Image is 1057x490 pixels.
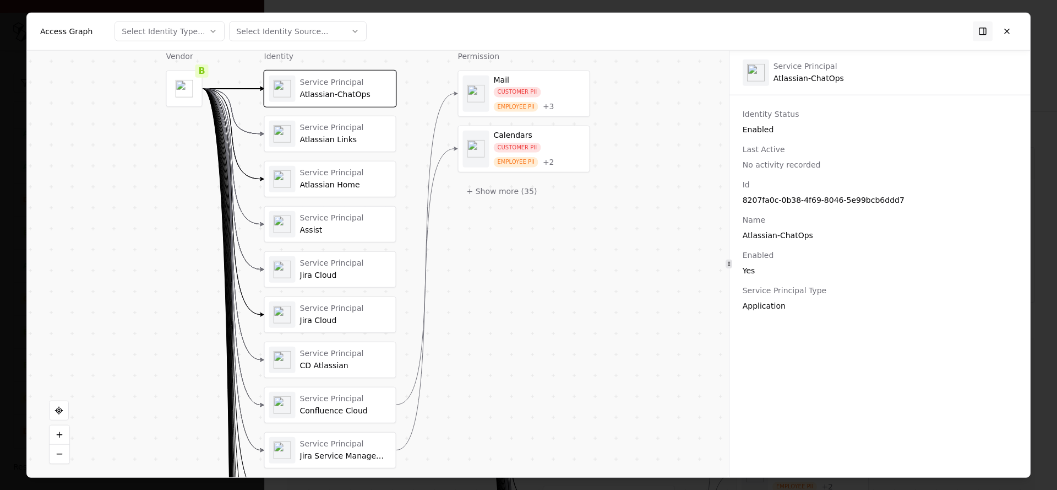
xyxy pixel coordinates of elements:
span: No activity recorded [743,160,821,169]
div: Enabled [743,249,1017,260]
div: Calendars [494,131,585,141]
div: EMPLOYEE PII [494,101,538,112]
div: Service Principal [300,259,391,268]
div: Permission [458,50,590,61]
div: Id [743,179,1017,190]
div: Service Principal [300,168,391,178]
div: Jira Cloud [300,315,391,325]
div: CD Atlassian [300,360,391,370]
div: Jira Cloud [300,270,391,280]
div: Service Principal [300,349,391,359]
div: Application [743,300,1017,311]
div: EMPLOYEE PII [494,157,538,168]
div: CUSTOMER PII [494,142,541,153]
button: Select Identity Type... [115,21,225,41]
div: Atlassian Home [300,180,391,190]
div: Service Principal [300,123,391,133]
div: Jira Service Management [300,451,391,461]
div: CUSTOMER PII [494,87,541,98]
div: Enabled [743,123,1017,134]
div: Last Active [743,143,1017,154]
div: Atlassian-ChatOps [743,229,1017,240]
div: Service Principal [773,62,844,72]
div: Select Identity Source... [236,26,328,37]
div: Identity [264,50,396,61]
div: Service Principal [300,78,391,88]
div: + 2 [543,157,554,167]
div: Atlassian-ChatOps [773,62,844,83]
div: B [195,64,209,77]
div: Access Graph [40,26,92,37]
div: Service Principal [300,213,391,223]
div: Service Principal [300,304,391,314]
div: Atlassian Links [300,134,391,144]
div: 8207fa0c-0b38-4f69-8046-5e99bcb6ddd7 [743,194,1017,205]
div: Service Principal [300,439,391,449]
div: Service Principal Type [743,284,1017,295]
button: + Show more (35) [458,181,546,201]
div: Confluence Cloud [300,406,391,416]
button: Select Identity Source... [229,21,367,41]
img: entra [747,63,765,81]
div: Vendor [166,50,203,61]
div: Atlassian-ChatOps [300,89,391,99]
div: Assist [300,225,391,235]
div: + 3 [543,102,554,112]
button: +2 [543,157,554,167]
div: Select Identity Type... [122,26,205,37]
button: +3 [543,102,554,112]
div: Mail [494,75,585,85]
div: Yes [743,265,1017,276]
div: Identity Status [743,108,1017,119]
div: Name [743,214,1017,225]
div: Service Principal [300,394,391,404]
